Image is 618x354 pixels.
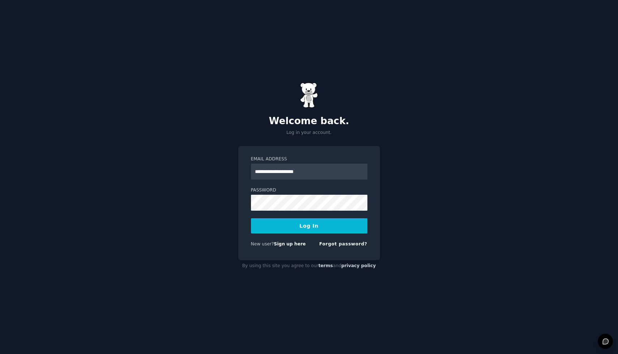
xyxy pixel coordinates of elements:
[238,260,380,272] div: By using this site you agree to our and
[341,263,376,268] a: privacy policy
[251,218,367,233] button: Log In
[319,241,367,246] a: Forgot password?
[251,241,274,246] span: New user?
[251,156,367,163] label: Email Address
[318,263,333,268] a: terms
[238,130,380,136] p: Log in your account.
[274,241,306,246] a: Sign up here
[251,187,367,194] label: Password
[238,115,380,127] h2: Welcome back.
[300,83,318,108] img: Gummy Bear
